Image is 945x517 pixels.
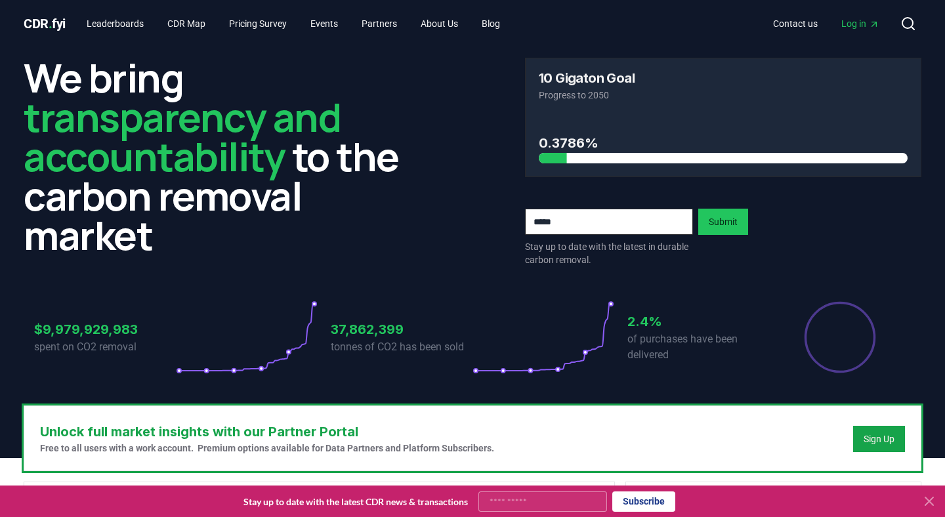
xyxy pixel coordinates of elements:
a: Contact us [763,12,828,35]
span: Log in [841,17,879,30]
p: Progress to 2050 [539,89,908,102]
div: Percentage of sales delivered [803,300,877,374]
h3: 0.3786% [539,133,908,153]
a: Sign Up [864,432,894,445]
button: Sign Up [853,426,905,452]
a: CDR.fyi [24,14,66,33]
h3: $9,979,929,983 [34,320,176,339]
button: Submit [698,209,748,235]
p: tonnes of CO2 has been sold [331,339,472,355]
nav: Main [76,12,511,35]
h3: 37,862,399 [331,320,472,339]
a: Events [300,12,348,35]
a: About Us [410,12,469,35]
a: Partners [351,12,408,35]
h3: 10 Gigaton Goal [539,72,635,85]
a: Leaderboards [76,12,154,35]
p: Free to all users with a work account. Premium options available for Data Partners and Platform S... [40,442,494,455]
p: spent on CO2 removal [34,339,176,355]
h3: Unlock full market insights with our Partner Portal [40,422,494,442]
span: CDR fyi [24,16,66,31]
h2: We bring to the carbon removal market [24,58,420,255]
span: . [49,16,52,31]
span: transparency and accountability [24,90,341,183]
h3: 2.4% [627,312,769,331]
p: Stay up to date with the latest in durable carbon removal. [525,240,693,266]
p: of purchases have been delivered [627,331,769,363]
a: Pricing Survey [219,12,297,35]
a: CDR Map [157,12,216,35]
a: Blog [471,12,511,35]
a: Log in [831,12,890,35]
nav: Main [763,12,890,35]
